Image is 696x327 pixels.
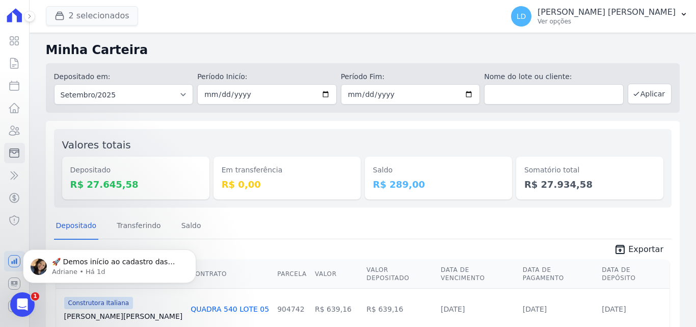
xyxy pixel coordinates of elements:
dd: R$ 27.645,58 [70,178,201,191]
p: [PERSON_NAME] [PERSON_NAME] [538,7,676,17]
th: Parcela [273,260,311,289]
a: [DATE] [602,305,626,313]
th: Data de Depósito [598,260,670,289]
a: QUADRA 540 LOTE 05 [191,305,269,313]
span: 🚀 Demos início ao cadastro das Contas Digitais Arke! Iniciamos a abertura para clientes do modelo... [44,30,174,250]
dd: R$ 27.934,58 [524,178,655,191]
label: Depositado em: [54,72,111,81]
span: Exportar [628,243,663,256]
a: 904742 [277,305,304,313]
label: Nome do lote ou cliente: [484,71,624,82]
th: Valor [311,260,362,289]
button: 2 selecionados [46,6,138,26]
dt: Somatório total [524,165,655,175]
span: 1 [31,292,39,300]
span: Construtora Italiana [64,297,133,309]
label: Valores totais [62,139,131,151]
dt: Depositado [70,165,201,175]
iframe: Intercom notifications mensagem [8,228,211,299]
dt: Em transferência [222,165,353,175]
dt: Saldo [373,165,504,175]
a: Transferindo [115,213,163,240]
a: unarchive Exportar [606,243,672,258]
th: Valor Depositado [362,260,437,289]
i: unarchive [614,243,626,256]
dd: R$ 289,00 [373,178,504,191]
a: [PERSON_NAME][PERSON_NAME] [64,311,183,321]
span: LD [517,13,526,20]
th: Data de Pagamento [519,260,598,289]
a: [DATE] [523,305,547,313]
h2: Minha Carteira [46,41,680,59]
dd: R$ 0,00 [222,178,353,191]
a: Saldo [179,213,203,240]
p: Message from Adriane, sent Há 1d [44,39,176,48]
th: Contrato [186,260,273,289]
label: Período Fim: [341,71,480,82]
button: Aplicar [628,84,672,104]
button: LD [PERSON_NAME] [PERSON_NAME] Ver opções [503,2,696,31]
a: [DATE] [441,305,465,313]
th: Data de Vencimento [437,260,519,289]
label: Período Inicío: [197,71,337,82]
iframe: Intercom live chat [10,292,35,317]
p: Ver opções [538,17,676,26]
a: Depositado [54,213,99,240]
